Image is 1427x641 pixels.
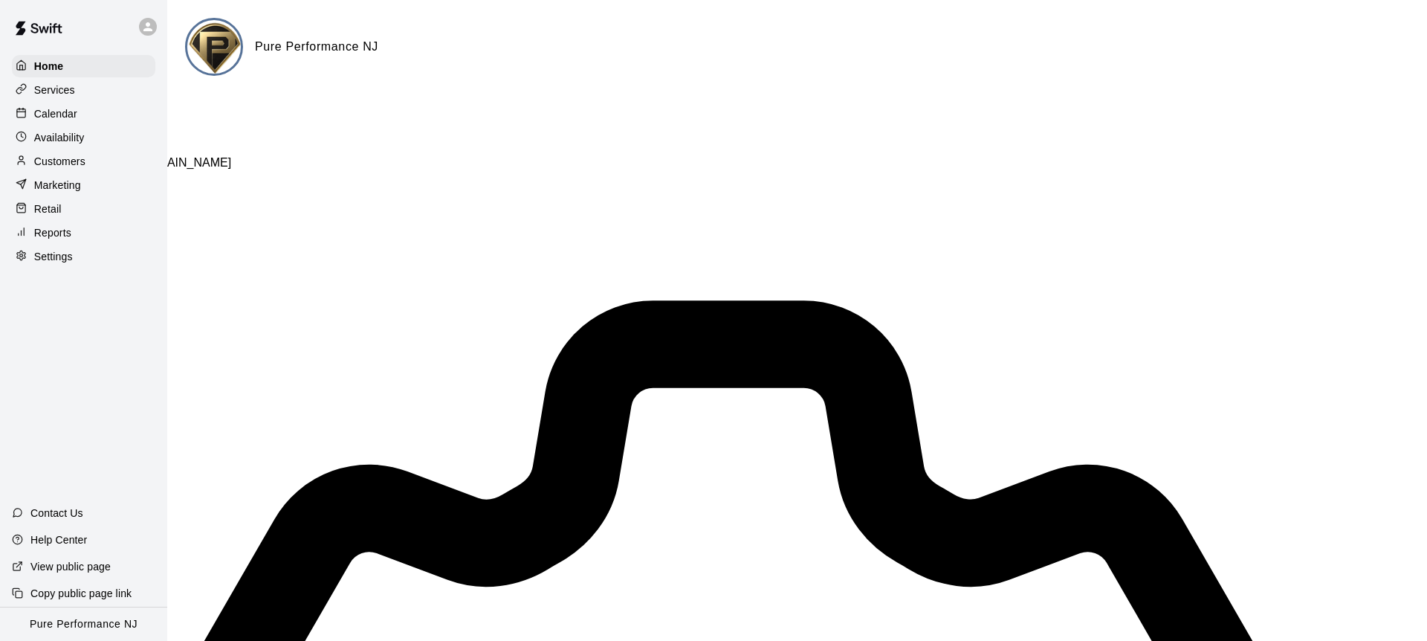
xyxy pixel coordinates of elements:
p: Home [34,59,64,74]
p: Marketing [34,178,81,193]
p: Calendar [34,106,77,121]
p: [PERSON_NAME] [30,131,1427,144]
p: Availability [34,130,85,145]
p: Customers [34,154,85,169]
p: Services [34,83,75,97]
p: Settings [34,249,73,264]
p: Help Center [30,532,87,547]
p: Pure Performance NJ [30,616,137,632]
p: View public page [30,559,111,574]
p: Copy public page link [30,586,132,601]
p: Retail [34,202,62,216]
p: Reports [34,225,71,240]
h6: Pure Performance NJ [255,37,378,57]
img: Pure Performance NJ logo [187,20,243,76]
p: Contact Us [30,506,83,521]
